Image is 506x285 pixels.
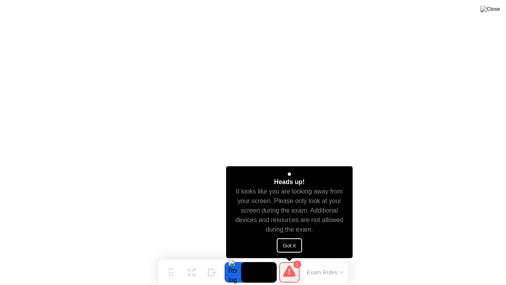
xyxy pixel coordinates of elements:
div: It looks like you are looking away from your screen. Please only look at your screen during the e... [233,187,346,234]
button: Exam Rules [304,269,346,276]
div: Heads up! [274,177,304,187]
div: 1 [293,260,301,268]
button: Got it [277,238,302,253]
img: Close [480,6,500,12]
